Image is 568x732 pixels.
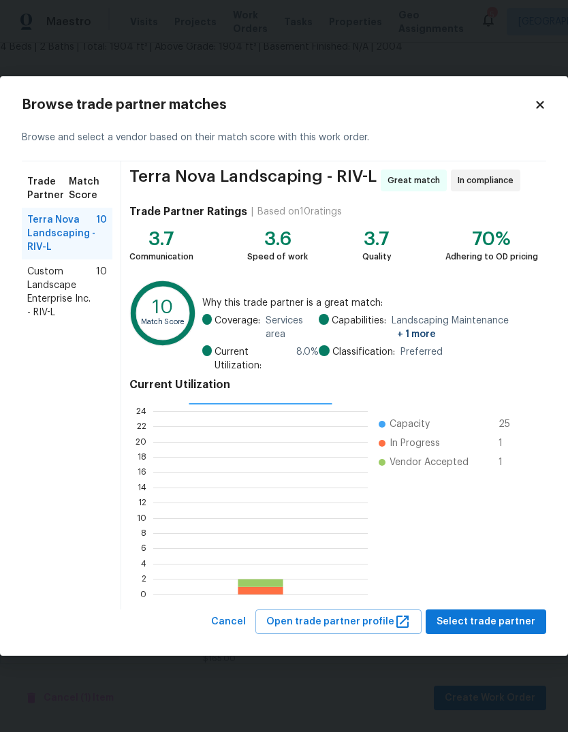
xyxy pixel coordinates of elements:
text: 0 [140,590,146,598]
text: 10 [137,513,146,522]
div: Adhering to OD pricing [445,250,538,264]
div: | [247,205,257,219]
span: Services area [266,314,319,341]
div: Quality [362,250,392,264]
text: 16 [138,468,146,476]
text: 12 [138,498,146,507]
span: In Progress [390,436,440,450]
span: Match Score [69,175,107,202]
span: Select trade partner [437,614,535,631]
span: Preferred [400,345,443,359]
span: + 1 more [397,330,436,339]
text: Match Score [141,319,185,326]
span: 1 [499,436,520,450]
text: 6 [141,544,146,552]
span: Classification: [332,345,395,359]
div: 3.7 [362,232,392,246]
div: Communication [129,250,193,264]
text: 18 [138,453,146,461]
span: 10 [96,265,107,319]
div: Based on 10 ratings [257,205,342,219]
span: 10 [96,213,107,254]
span: Cancel [211,614,246,631]
text: 10 [153,298,173,317]
button: Open trade partner profile [255,609,422,635]
span: Terra Nova Landscaping - RIV-L [129,170,377,191]
text: 2 [142,575,146,583]
span: Capabilities: [332,314,386,341]
span: Trade Partner [27,175,69,202]
span: 25 [499,417,520,431]
button: Cancel [206,609,251,635]
span: Vendor Accepted [390,456,469,469]
span: Why this trade partner is a great match: [202,296,538,310]
div: 3.7 [129,232,193,246]
span: Current Utilization: [215,345,291,372]
div: Browse and select a vendor based on their match score with this work order. [22,114,546,161]
text: 22 [137,422,146,430]
h4: Trade Partner Ratings [129,205,247,219]
text: 8 [141,529,146,537]
span: Open trade partner profile [266,614,411,631]
span: In compliance [458,174,519,187]
span: 8.0 % [296,345,319,372]
span: Landscaping Maintenance [392,314,538,341]
text: 24 [136,407,146,415]
span: Coverage: [215,314,260,341]
button: Select trade partner [426,609,546,635]
div: 70% [445,232,538,246]
span: Capacity [390,417,430,431]
span: Terra Nova Landscaping - RIV-L [27,213,96,254]
h2: Browse trade partner matches [22,98,534,112]
div: 3.6 [247,232,308,246]
span: Custom Landscape Enterprise Inc. - RIV-L [27,265,96,319]
span: Great match [388,174,445,187]
h4: Current Utilization [129,378,538,392]
text: 14 [138,483,146,492]
text: 4 [141,560,146,568]
span: 1 [499,456,520,469]
div: Speed of work [247,250,308,264]
text: 20 [136,437,146,445]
